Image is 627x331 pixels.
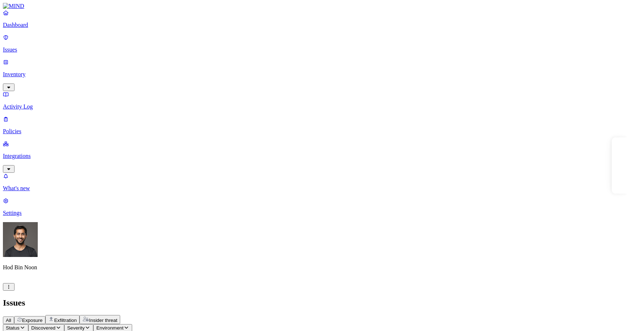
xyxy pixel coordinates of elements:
h2: Issues [3,298,624,308]
p: Settings [3,210,624,216]
p: Integrations [3,153,624,159]
span: Severity [67,325,85,331]
span: Status [6,325,20,331]
p: Hod Bin Noon [3,264,624,271]
p: Policies [3,128,624,135]
iframe: Marker.io feedback button [612,138,627,194]
p: Activity Log [3,103,624,110]
img: Hod Bin Noon [3,222,38,257]
p: Dashboard [3,22,624,28]
span: Insider threat [89,318,117,323]
span: Discovered [31,325,56,331]
span: Exposure [22,318,42,323]
span: Environment [96,325,123,331]
span: All [6,318,11,323]
p: Inventory [3,71,624,78]
span: Exfiltration [54,318,77,323]
img: MIND [3,3,24,9]
p: Issues [3,46,624,53]
p: What's new [3,185,624,192]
